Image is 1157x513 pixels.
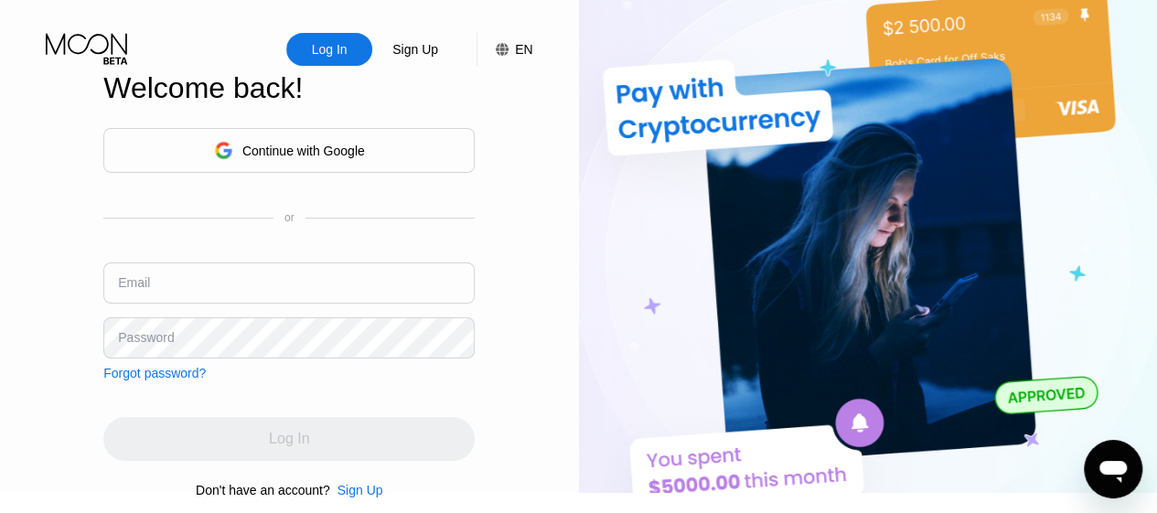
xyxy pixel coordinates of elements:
[477,33,532,66] div: EN
[118,330,174,345] div: Password
[391,40,440,59] div: Sign Up
[515,42,532,57] div: EN
[103,366,206,380] div: Forgot password?
[242,144,365,158] div: Continue with Google
[1084,440,1142,498] iframe: Button to launch messaging window
[286,33,372,66] div: Log In
[284,211,295,224] div: or
[337,483,383,497] div: Sign Up
[330,483,383,497] div: Sign Up
[310,40,349,59] div: Log In
[196,483,330,497] div: Don't have an account?
[372,33,458,66] div: Sign Up
[103,71,475,105] div: Welcome back!
[118,275,150,290] div: Email
[103,128,475,173] div: Continue with Google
